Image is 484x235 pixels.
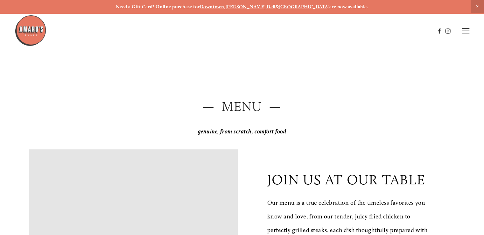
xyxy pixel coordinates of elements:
p: join us at our table [267,171,425,188]
strong: , [224,4,225,10]
img: Amaro's Table [15,15,46,46]
h2: — Menu — [29,97,455,116]
a: [PERSON_NAME] Dell [226,4,276,10]
strong: Need a Gift Card? Online purchase for [116,4,200,10]
strong: & [276,4,279,10]
a: Downtown [200,4,224,10]
em: genuine, from scratch, comfort food [198,128,286,135]
strong: are now available. [329,4,368,10]
a: [GEOGRAPHIC_DATA] [279,4,329,10]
